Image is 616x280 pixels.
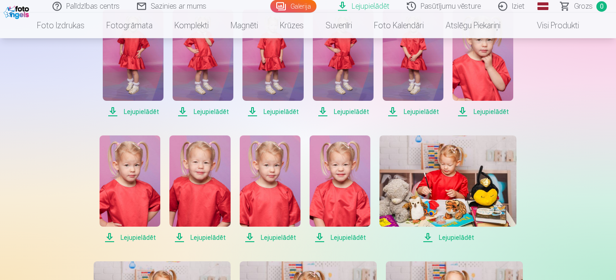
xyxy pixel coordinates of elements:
[240,135,300,243] a: Lejupielādēt
[310,232,370,243] span: Lejupielādēt
[313,106,374,117] span: Lejupielādēt
[100,232,160,243] span: Lejupielādēt
[163,13,220,38] a: Komplekti
[169,135,230,243] a: Lejupielādēt
[26,13,95,38] a: Foto izdrukas
[313,10,374,117] a: Lejupielādēt
[95,13,163,38] a: Fotogrāmata
[103,10,163,117] a: Lejupielādēt
[435,13,511,38] a: Atslēgu piekariņi
[240,232,300,243] span: Lejupielādēt
[453,106,513,117] span: Lejupielādēt
[363,13,435,38] a: Foto kalendāri
[596,1,607,12] span: 0
[269,13,315,38] a: Krūzes
[453,10,513,117] a: Lejupielādēt
[173,10,233,117] a: Lejupielādēt
[4,4,32,19] img: /fa1
[242,106,303,117] span: Lejupielādēt
[379,135,516,243] a: Lejupielādēt
[315,13,363,38] a: Suvenīri
[220,13,269,38] a: Magnēti
[379,232,516,243] span: Lejupielādēt
[100,135,160,243] a: Lejupielādēt
[169,232,230,243] span: Lejupielādēt
[383,106,443,117] span: Lejupielādēt
[103,106,163,117] span: Lejupielādēt
[310,135,370,243] a: Lejupielādēt
[242,10,303,117] a: Lejupielādēt
[383,10,443,117] a: Lejupielādēt
[574,1,593,12] span: Grozs
[173,106,233,117] span: Lejupielādēt
[511,13,590,38] a: Visi produkti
